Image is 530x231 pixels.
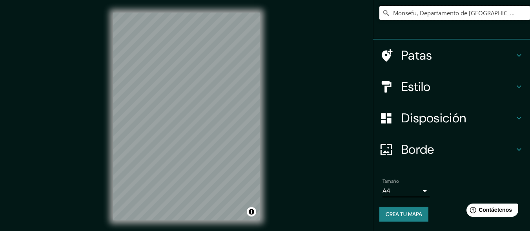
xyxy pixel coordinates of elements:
div: A4 [382,185,430,197]
font: Patas [401,47,432,64]
font: Borde [401,141,434,158]
div: Borde [373,134,530,165]
font: A4 [382,187,390,195]
button: Crea tu mapa [379,207,428,222]
font: Disposición [401,110,466,126]
input: Elige tu ciudad o zona [379,6,530,20]
div: Patas [373,40,530,71]
canvas: Mapa [113,13,260,220]
font: Estilo [401,78,431,95]
font: Crea tu mapa [386,211,422,218]
button: Activar o desactivar atribución [247,207,256,216]
div: Disposición [373,102,530,134]
iframe: Lanzador de widgets de ayuda [460,200,521,222]
div: Estilo [373,71,530,102]
font: Tamaño [382,178,399,184]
